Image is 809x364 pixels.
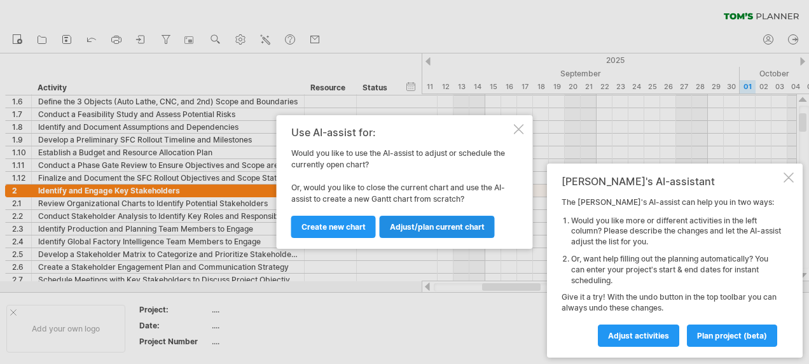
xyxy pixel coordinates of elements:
[301,222,366,232] span: Create new chart
[562,175,781,188] div: [PERSON_NAME]'s AI-assistant
[562,197,781,346] div: The [PERSON_NAME]'s AI-assist can help you in two ways: Give it a try! With the undo button in th...
[291,127,511,138] div: Use AI-assist for:
[380,216,495,238] a: Adjust/plan current chart
[571,216,781,248] li: Would you like more or different activities in the left column? Please describe the changes and l...
[571,254,781,286] li: Or, want help filling out the planning automatically? You can enter your project's start & end da...
[598,325,679,347] a: Adjust activities
[291,127,511,237] div: Would you like to use the AI-assist to adjust or schedule the currently open chart? Or, would you...
[291,216,376,238] a: Create new chart
[390,222,485,232] span: Adjust/plan current chart
[687,325,777,347] a: plan project (beta)
[608,331,669,340] span: Adjust activities
[697,331,767,340] span: plan project (beta)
